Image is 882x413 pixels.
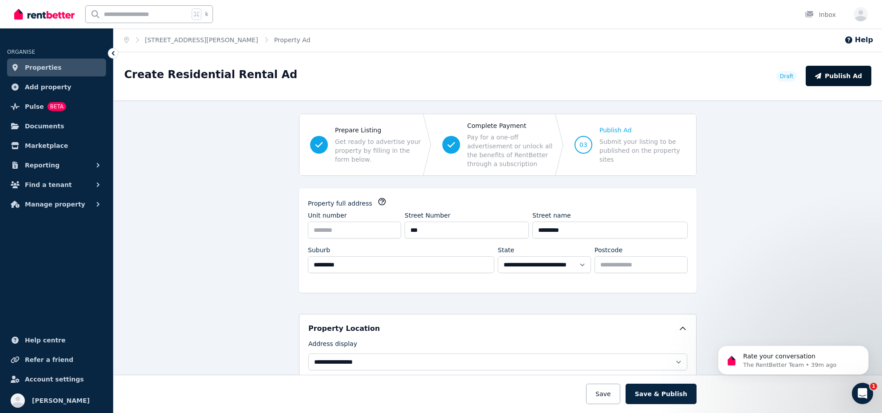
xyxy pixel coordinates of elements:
a: Refer a friend [7,351,106,369]
span: Publish Ad [599,126,685,135]
button: Find a tenant [7,176,106,194]
button: Manage property [7,195,106,213]
button: Save & Publish [626,384,697,404]
div: Inbox [805,10,836,19]
a: Account settings [7,370,106,388]
span: k [205,11,208,18]
span: Properties [25,62,62,73]
a: Documents [7,117,106,135]
span: Get ready to advertise your property by filling in the form below. [335,137,421,164]
label: Street name [532,211,571,220]
button: Help [844,35,873,45]
span: Complete Payment [467,121,553,130]
span: 03 [579,140,587,149]
span: Manage property [25,199,85,210]
a: Property Ad [274,36,311,44]
a: Help centre [7,331,106,349]
span: 1 [870,383,877,390]
a: [STREET_ADDRESS][PERSON_NAME] [145,36,258,44]
span: Help centre [25,335,66,345]
button: Save [586,384,620,404]
span: Refer a friend [25,354,73,365]
span: Add property [25,82,71,92]
a: Properties [7,59,106,76]
button: Publish Ad [806,66,871,86]
label: Address display [308,339,357,352]
span: Prepare Listing [335,126,421,135]
img: RentBetter [14,8,75,21]
span: Pulse [25,101,44,112]
a: PulseBETA [7,98,106,115]
label: Property full address [308,199,372,208]
label: Postcode [595,246,622,254]
label: State [498,246,514,254]
iframe: Intercom notifications message [705,327,882,389]
a: Add property [7,78,106,96]
span: Pay for a one-off advertisement or unlock all the benefits of RentBetter through a subscription [467,133,553,168]
nav: Breadcrumb [114,28,321,52]
label: Suburb [308,246,330,254]
span: Find a tenant [25,179,72,190]
a: Marketplace [7,137,106,155]
nav: Progress [299,114,697,176]
iframe: Intercom live chat [852,383,873,404]
span: Draft [780,73,793,80]
h5: Property Location [308,323,380,334]
span: [PERSON_NAME] [32,395,90,406]
span: Reporting [25,160,59,171]
h1: Create Residential Rental Ad [124,68,297,82]
span: BETA [47,102,66,111]
span: Documents [25,121,64,131]
label: Street Number [405,211,450,220]
button: Reporting [7,156,106,174]
label: Unit number [308,211,347,220]
span: Marketplace [25,140,68,151]
span: Submit your listing to be published on the property sites [599,137,685,164]
span: ORGANISE [7,49,35,55]
span: Account settings [25,374,84,385]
